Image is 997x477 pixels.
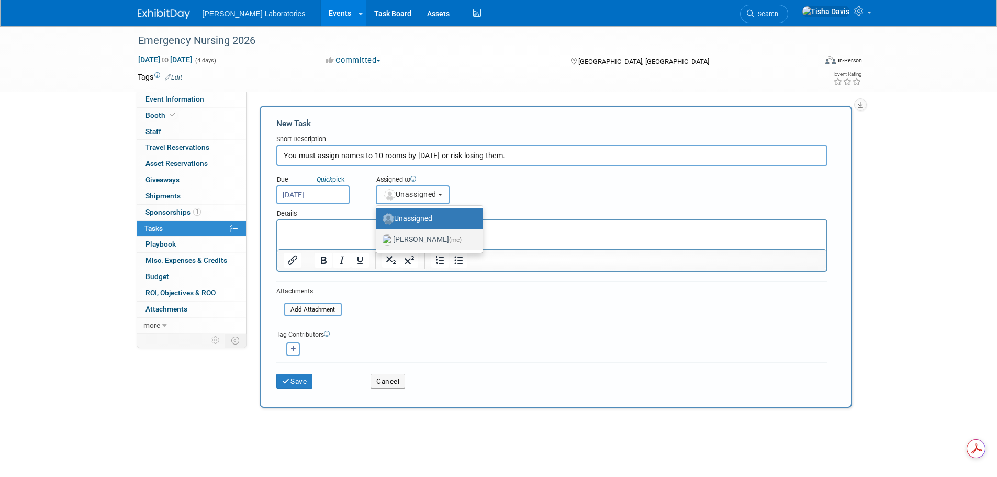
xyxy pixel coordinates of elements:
button: Numbered list [431,253,449,268]
button: Superscript [400,253,418,268]
button: Save [276,374,313,389]
div: Tag Contributors [276,328,827,339]
div: Event Rating [833,72,861,77]
button: Subscript [382,253,400,268]
div: Short Description [276,135,827,145]
td: Personalize Event Tab Strip [207,334,225,347]
button: Unassigned [376,185,450,204]
span: Unassigned [383,190,436,198]
span: Shipments [145,192,181,200]
a: Sponsorships1 [137,205,246,220]
span: ROI, Objectives & ROO [145,289,216,297]
span: Asset Reservations [145,159,208,168]
div: Attachments [276,287,342,296]
button: Cancel [371,374,405,389]
a: Travel Reservations [137,140,246,156]
a: Attachments [137,302,246,317]
span: Budget [145,272,169,281]
input: Due Date [276,185,350,204]
button: Bullet list [450,253,467,268]
a: Search [740,5,788,23]
td: Toggle Event Tabs [225,334,246,347]
button: Underline [351,253,369,268]
a: Quickpick [315,175,346,184]
a: Event Information [137,92,246,107]
span: Sponsorships [145,208,201,216]
div: Details [276,204,827,219]
span: Giveaways [145,175,180,184]
a: Misc. Expenses & Credits [137,253,246,269]
i: Booth reservation complete [170,112,175,118]
a: more [137,318,246,334]
button: Committed [322,55,385,66]
button: Insert/edit link [284,253,301,268]
span: Event Information [145,95,204,103]
span: Staff [145,127,161,136]
td: Tags [138,72,182,82]
span: more [143,321,160,329]
label: Unassigned [382,210,472,227]
span: Attachments [145,305,187,313]
div: Due [276,175,360,185]
span: (4 days) [194,57,216,64]
img: ExhibitDay [138,9,190,19]
a: Playbook [137,237,246,252]
a: Asset Reservations [137,156,246,172]
div: Assigned to [376,175,502,185]
div: Event Format [755,54,862,70]
a: Shipments [137,188,246,204]
span: Booth [145,111,177,119]
img: Tisha Davis [802,6,850,17]
input: Name of task or a short description [276,145,827,166]
a: ROI, Objectives & ROO [137,285,246,301]
span: Playbook [145,240,176,248]
button: Italic [333,253,351,268]
span: (me) [449,236,462,243]
a: Booth [137,108,246,124]
span: 1 [193,208,201,216]
span: [GEOGRAPHIC_DATA], [GEOGRAPHIC_DATA] [578,58,709,65]
span: Search [754,10,778,18]
div: Emergency Nursing 2026 [135,31,801,50]
div: In-Person [837,57,862,64]
span: [PERSON_NAME] Laboratories [203,9,306,18]
div: New Task [276,118,827,129]
i: Quick [317,175,332,183]
span: Misc. Expenses & Credits [145,256,227,264]
span: [DATE] [DATE] [138,55,193,64]
img: Unassigned-User-Icon.png [383,213,394,225]
span: Tasks [144,224,163,232]
label: [PERSON_NAME] [382,231,472,248]
span: to [160,56,170,64]
button: Bold [315,253,332,268]
iframe: Rich Text Area [277,220,826,249]
a: Edit [165,74,182,81]
img: Format-Inperson.png [825,56,836,64]
a: Budget [137,269,246,285]
span: Travel Reservations [145,143,209,151]
a: Giveaways [137,172,246,188]
a: Tasks [137,221,246,237]
a: Staff [137,124,246,140]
